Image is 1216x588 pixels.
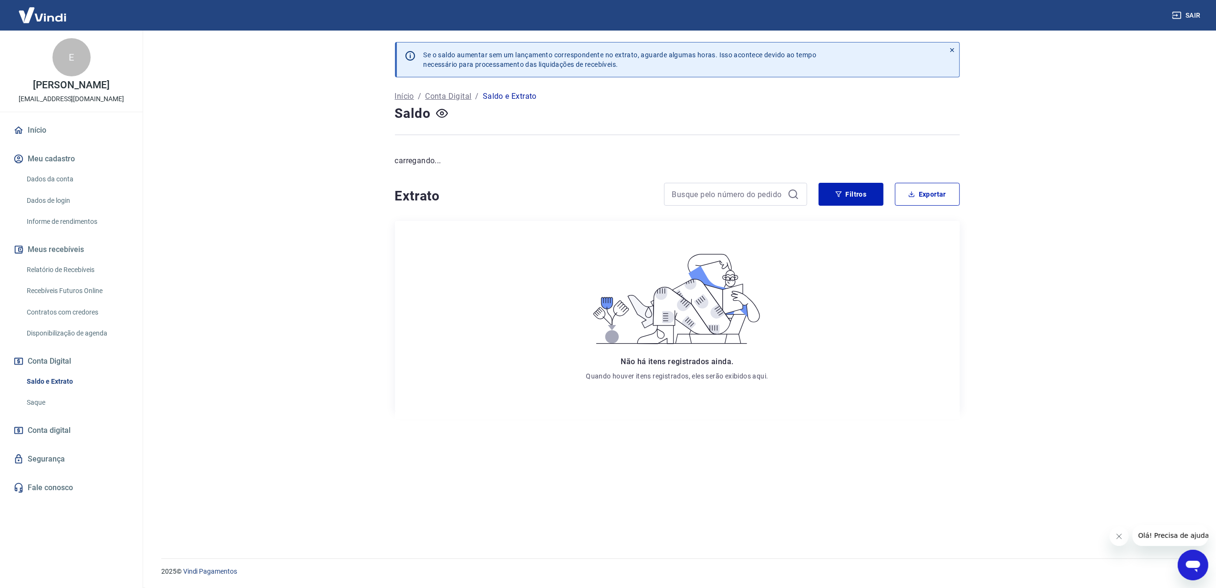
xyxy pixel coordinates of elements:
a: Recebíveis Futuros Online [23,281,131,301]
button: Meu cadastro [11,148,131,169]
p: Quando houver itens registrados, eles serão exibidos aqui. [586,371,768,381]
span: Não há itens registrados ainda. [621,357,733,366]
div: [PERSON_NAME]: [DOMAIN_NAME] [25,25,136,32]
iframe: Fechar mensagem [1110,527,1129,546]
p: Se o saldo aumentar sem um lançamento correspondente no extrato, aguarde algumas horas. Isso acon... [424,50,817,69]
img: website_grey.svg [15,25,23,32]
a: Saldo e Extrato [23,372,131,391]
a: Início [11,120,131,141]
a: Saque [23,393,131,412]
a: Vindi Pagamentos [183,567,237,575]
button: Exportar [895,183,960,206]
p: carregando... [395,155,960,167]
p: 2025 © [161,567,1193,577]
h4: Saldo [395,104,431,123]
a: Fale conosco [11,477,131,498]
div: Domínio [50,56,73,63]
img: Vindi [11,0,73,30]
p: Saldo e Extrato [483,91,537,102]
button: Filtros [819,183,883,206]
img: tab_domain_overview_orange.svg [40,55,47,63]
a: Informe de rendimentos [23,212,131,231]
img: tab_keywords_by_traffic_grey.svg [101,55,108,63]
a: Relatório de Recebíveis [23,260,131,280]
iframe: Mensagem da empresa [1133,525,1208,546]
span: Conta digital [28,424,71,437]
button: Sair [1170,7,1205,24]
a: Contratos com credores [23,303,131,322]
button: Meus recebíveis [11,239,131,260]
p: [PERSON_NAME] [33,80,109,90]
p: / [476,91,479,102]
a: Conta Digital [425,91,471,102]
div: E [52,38,91,76]
a: Dados da conta [23,169,131,189]
a: Início [395,91,414,102]
button: Conta Digital [11,351,131,372]
a: Segurança [11,449,131,470]
span: Olá! Precisa de ajuda? [6,7,80,14]
a: Dados de login [23,191,131,210]
iframe: Botão para abrir a janela de mensagens [1178,550,1208,580]
img: logo_orange.svg [15,15,23,23]
a: Conta digital [11,420,131,441]
input: Busque pelo número do pedido [672,187,784,201]
div: Palavras-chave [111,56,153,63]
div: v 4.0.25 [27,15,47,23]
p: [EMAIL_ADDRESS][DOMAIN_NAME] [19,94,124,104]
a: Disponibilização de agenda [23,324,131,343]
p: / [418,91,421,102]
h4: Extrato [395,187,653,206]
